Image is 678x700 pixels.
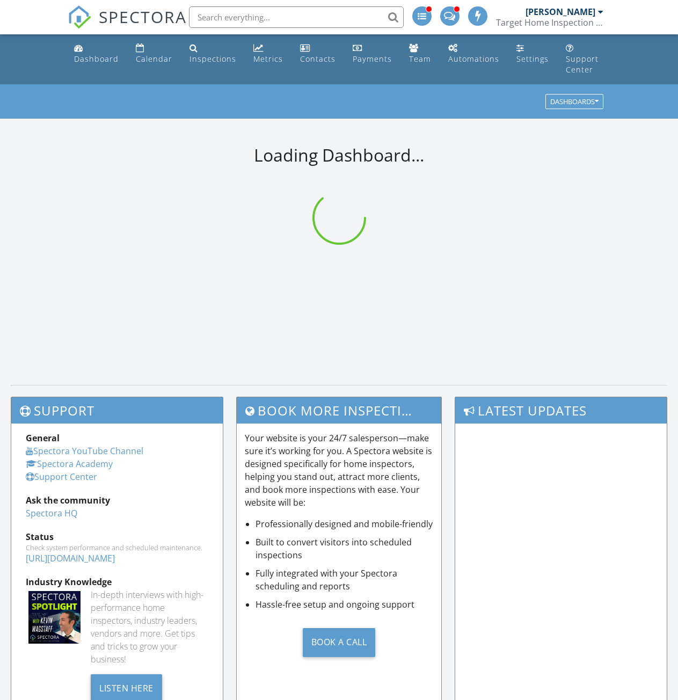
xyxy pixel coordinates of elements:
div: Book a Call [303,628,376,657]
a: Metrics [249,39,287,69]
div: Support Center [566,54,599,75]
h3: Support [11,397,223,424]
div: Metrics [253,54,283,64]
a: Payments [348,39,396,69]
h3: Latest Updates [455,397,667,424]
div: Calendar [136,54,172,64]
div: Inspections [189,54,236,64]
div: In-depth interviews with high-performance home inspectors, industry leaders, vendors and more. Ge... [91,588,208,666]
li: Hassle-free setup and ongoing support [256,598,434,611]
a: Spectora YouTube Channel [26,445,143,457]
a: Calendar [132,39,177,69]
input: Search everything... [189,6,404,28]
button: Dashboards [545,94,603,110]
div: [PERSON_NAME] [526,6,595,17]
a: Book a Call [245,619,434,665]
div: Dashboards [550,98,599,106]
div: Status [26,530,208,543]
a: Inspections [185,39,240,69]
div: Payments [353,54,392,64]
div: Ask the community [26,494,208,507]
div: Contacts [300,54,336,64]
div: Target Home Inspection Co. [496,17,603,28]
a: Settings [512,39,553,69]
h3: Book More Inspections [237,397,442,424]
p: Your website is your 24/7 salesperson—make sure it’s working for you. A Spectora website is desig... [245,432,434,509]
a: Support Center [26,471,97,483]
div: Industry Knowledge [26,575,208,588]
img: The Best Home Inspection Software - Spectora [68,5,91,29]
div: Team [409,54,431,64]
a: SPECTORA [68,14,187,37]
div: Dashboard [74,54,119,64]
li: Fully integrated with your Spectora scheduling and reports [256,567,434,593]
a: Support Center [562,39,608,80]
div: Automations [448,54,499,64]
span: SPECTORA [99,5,187,28]
img: Spectoraspolightmain [28,591,81,643]
a: Spectora Academy [26,458,113,470]
a: Listen Here [91,682,162,694]
a: [URL][DOMAIN_NAME] [26,552,115,564]
li: Built to convert visitors into scheduled inspections [256,536,434,562]
a: Dashboard [70,39,123,69]
div: Settings [516,54,549,64]
a: Automations (Advanced) [444,39,504,69]
a: Contacts [296,39,340,69]
a: Spectora HQ [26,507,77,519]
li: Professionally designed and mobile-friendly [256,517,434,530]
strong: General [26,432,60,444]
a: Team [405,39,435,69]
div: Check system performance and scheduled maintenance. [26,543,208,552]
